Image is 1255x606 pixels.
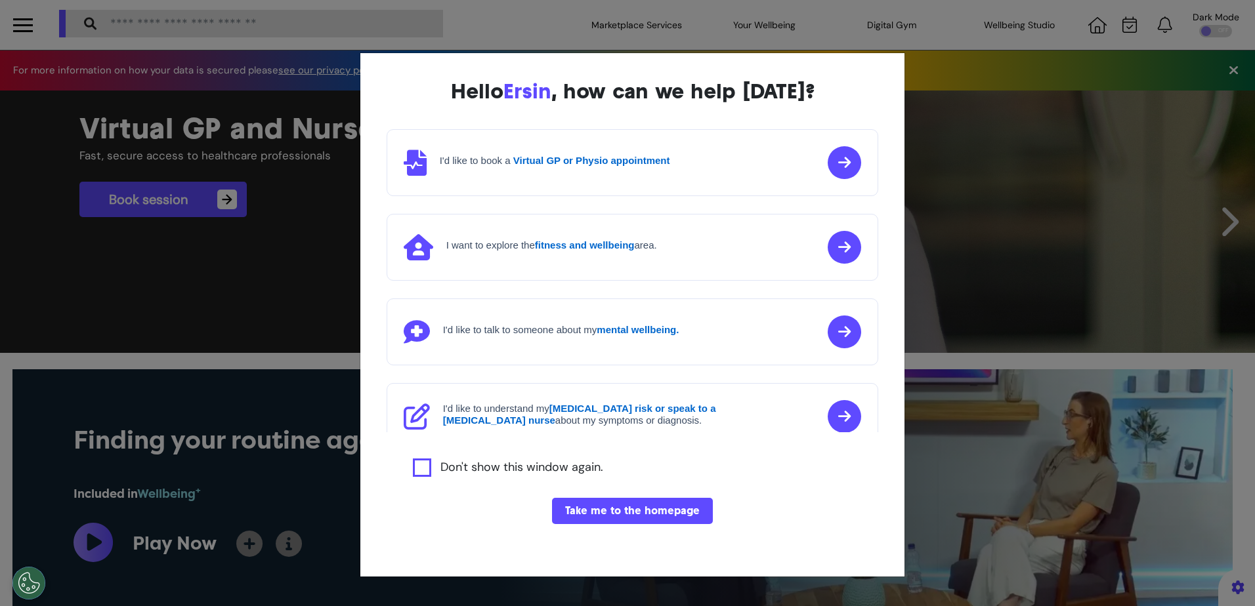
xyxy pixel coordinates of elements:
[440,155,670,167] h4: I'd like to book a
[552,498,713,524] button: Take me to the homepage
[513,155,670,166] strong: Virtual GP or Physio appointment
[535,239,635,251] strong: fitness and wellbeing
[597,324,679,335] strong: mental wellbeing.
[440,458,603,477] label: Don't show this window again.
[443,403,716,426] strong: [MEDICAL_DATA] risk or speak to a [MEDICAL_DATA] nurse
[503,79,551,104] span: Ersin
[387,79,879,103] div: Hello , how can we help [DATE]?
[446,239,657,251] h4: I want to explore the area.
[12,567,45,599] button: Open Preferences
[443,403,758,426] h4: I'd like to understand my about my symptoms or diagnosis.
[413,458,431,477] input: Agree to privacy policy
[443,324,679,336] h4: I'd like to talk to someone about my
